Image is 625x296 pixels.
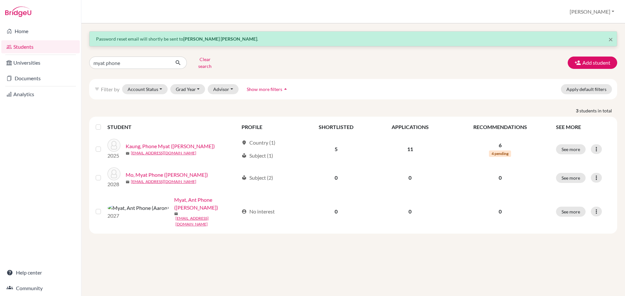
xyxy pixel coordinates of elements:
[170,84,205,94] button: Grad Year
[107,119,238,135] th: STUDENT
[576,107,579,114] strong: 3
[608,35,613,43] button: Close
[242,140,247,145] span: location_on
[107,212,169,220] p: 2027
[1,266,80,279] a: Help center
[126,171,208,179] a: Mo, Myat Phone ([PERSON_NAME])
[126,180,130,184] span: mail
[242,153,247,158] span: local_library
[567,6,617,18] button: [PERSON_NAME]
[131,179,196,185] a: [EMAIL_ADDRESS][DOMAIN_NAME]
[94,86,100,92] i: filter_list
[174,212,178,216] span: mail
[107,167,120,180] img: Mo, Myat Phone (Wilson M.)
[372,119,448,135] th: APPLICATIONS
[5,6,31,17] img: Bridge-U
[107,204,169,212] img: Myat, Ant Phone (Aaron)
[126,142,215,150] a: Kaung, Phone Myat ([PERSON_NAME])
[96,35,610,42] p: Password reset email will shortly be sent to .
[241,84,294,94] button: Show more filtersarrow_drop_up
[452,208,548,215] p: 0
[300,119,372,135] th: SHORTLISTED
[300,192,372,231] td: 0
[489,150,511,157] span: 4 pending
[579,107,617,114] span: students in total
[107,180,120,188] p: 2028
[300,135,372,163] td: 5
[242,152,273,160] div: Subject (1)
[561,84,612,94] button: Apply default filters
[568,57,617,69] button: Add student
[372,192,448,231] td: 0
[282,86,289,92] i: arrow_drop_up
[452,174,548,182] p: 0
[183,36,257,42] strong: [PERSON_NAME] [PERSON_NAME]
[556,144,586,154] button: See more
[101,86,119,92] span: Filter by
[208,84,239,94] button: Advisor
[556,207,586,217] button: See more
[1,25,80,38] a: Home
[174,196,239,212] a: Myat, Ant Phone ([PERSON_NAME])
[175,215,239,227] a: [EMAIL_ADDRESS][DOMAIN_NAME]
[452,141,548,149] p: 6
[300,163,372,192] td: 0
[107,152,120,160] p: 2025
[122,84,168,94] button: Account Status
[1,88,80,101] a: Analytics
[552,119,615,135] th: SEE MORE
[1,282,80,295] a: Community
[126,151,130,155] span: mail
[372,163,448,192] td: 0
[187,54,223,71] button: Clear search
[242,139,275,147] div: Country (1)
[242,175,247,180] span: local_library
[89,57,170,69] input: Find student by name...
[247,86,282,92] span: Show more filters
[242,208,275,215] div: No interest
[372,135,448,163] td: 11
[242,209,247,214] span: account_circle
[1,72,80,85] a: Documents
[1,40,80,53] a: Students
[238,119,300,135] th: PROFILE
[131,150,196,156] a: [EMAIL_ADDRESS][DOMAIN_NAME]
[556,173,586,183] button: See more
[107,139,120,152] img: Kaung, Phone Myat (Phillip)
[448,119,552,135] th: RECOMMENDATIONS
[242,174,273,182] div: Subject (2)
[608,34,613,44] span: ×
[1,56,80,69] a: Universities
